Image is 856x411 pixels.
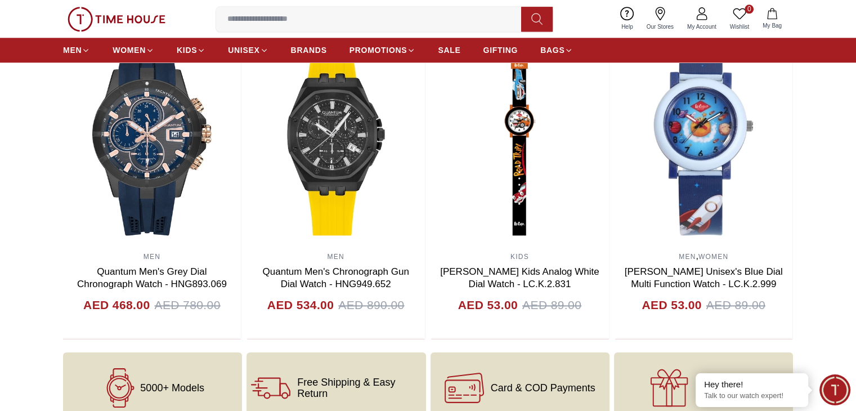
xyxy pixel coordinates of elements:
[725,23,754,31] span: Wishlist
[683,23,721,31] span: My Account
[291,40,327,60] a: BRANDS
[615,5,640,33] a: Help
[291,44,327,56] span: BRANDS
[706,296,765,314] span: AED 89.00
[63,44,82,56] span: MEN
[349,44,407,56] span: PROMOTIONS
[431,21,609,247] img: Lee Cooper Kids Analog White Dial Watch - LC.K.2.831
[756,6,788,32] button: My Bag
[228,44,259,56] span: UNISEX
[540,44,564,56] span: BAGS
[438,44,460,56] span: SALE
[483,44,518,56] span: GIFTING
[615,247,792,339] div: ,
[63,40,90,60] a: MEN
[615,21,792,247] img: Lee Cooper Unisex's Blue Dial Multi Function Watch - LC.K.2.999
[63,21,241,247] img: Quantum Men's Grey Dial Chronograph Watch - HNG893.069
[438,40,460,60] a: SALE
[177,40,205,60] a: KIDS
[483,40,518,60] a: GIFTING
[758,21,786,30] span: My Bag
[349,40,416,60] a: PROMOTIONS
[704,391,800,401] p: Talk to our watch expert!
[262,266,409,289] a: Quantum Men's Chronograph Gun Dial Watch - HNG949.652
[140,382,204,394] span: 5000+ Models
[327,253,344,261] a: MEN
[510,253,529,261] a: KIDS
[247,21,425,247] img: Quantum Men's Chronograph Gun Dial Watch - HNG949.652
[642,23,678,31] span: Our Stores
[68,7,165,32] img: ...
[177,44,197,56] span: KIDS
[522,296,581,314] span: AED 89.00
[723,5,756,33] a: 0Wishlist
[642,296,701,314] h4: AED 53.00
[745,5,754,14] span: 0
[77,266,227,289] a: Quantum Men's Grey Dial Chronograph Watch - HNG893.069
[617,23,638,31] span: Help
[679,253,696,261] a: MEN
[338,296,404,314] span: AED 890.00
[83,296,150,314] h4: AED 468.00
[297,377,421,399] span: Free Shipping & Easy Return
[154,296,220,314] span: AED 780.00
[144,253,160,261] a: MEN
[113,44,146,56] span: WOMEN
[640,5,680,33] a: Our Stores
[458,296,518,314] h4: AED 53.00
[698,253,728,261] a: WOMEN
[228,40,268,60] a: UNISEX
[625,266,783,289] a: [PERSON_NAME] Unisex's Blue Dial Multi Function Watch - LC.K.2.999
[113,40,154,60] a: WOMEN
[267,296,334,314] h4: AED 534.00
[540,40,573,60] a: BAGS
[704,379,800,390] div: Hey there!
[491,382,595,394] span: Card & COD Payments
[819,374,850,405] div: Chat Widget
[440,266,599,289] a: [PERSON_NAME] Kids Analog White Dial Watch - LC.K.2.831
